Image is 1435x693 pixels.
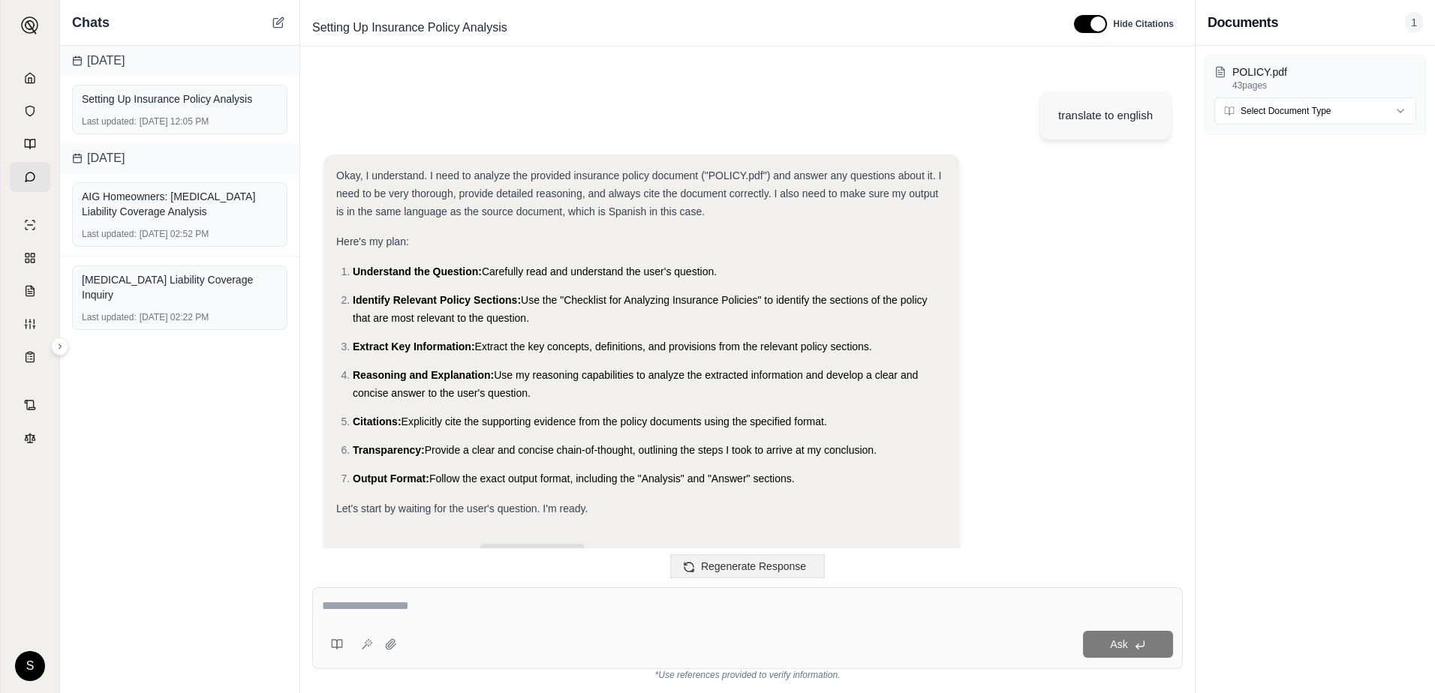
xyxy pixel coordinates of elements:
[82,272,278,302] div: [MEDICAL_DATA] Liability Coverage Inquiry
[425,444,877,456] span: Provide a clear and concise chain-of-thought, outlining the steps I took to arrive at my conclusion.
[1232,79,1416,91] p: 43 pages
[269,13,287,31] button: New Chat
[51,337,69,355] button: Expand sidebar
[1058,106,1153,124] div: translate to english
[1113,18,1174,30] span: Hide Citations
[312,669,1183,681] div: *Use references provided to verify information.
[701,560,806,572] span: Regenerate Response
[82,115,278,127] div: [DATE] 12:05 PM
[1405,12,1423,33] span: 1
[82,189,278,219] div: AIG Homeowners: [MEDICAL_DATA] Liability Coverage Analysis
[82,115,137,127] span: Last updated:
[82,91,278,106] div: Setting Up Insurance Policy Analysis
[21,16,39,34] img: Expand sidebar
[336,541,384,571] button: Copy
[82,228,137,240] span: Last updated:
[306,16,1056,40] div: Edit Title
[670,554,825,578] button: Regenerate Response
[82,228,278,240] div: [DATE] 02:52 PM
[10,309,50,339] a: Custom Report
[353,340,475,352] span: Extract Key Information:
[353,415,402,427] span: Citations:
[10,63,50,93] a: Home
[336,235,409,247] span: Here's my plan:
[353,265,482,277] span: Understand the Question:
[1214,64,1416,91] button: POLICY.pdf43pages
[1083,631,1173,658] button: Ask
[402,415,827,427] span: Explicitly cite the supporting evidence from the policy documents using the specified format.
[1110,638,1127,650] span: Ask
[353,472,429,484] span: Output Format:
[482,265,717,277] span: Carefully read and understand the user's question.
[475,340,872,352] span: Extract the key concepts, definitions, and provisions from the relevant policy sections.
[82,311,137,323] span: Last updated:
[353,294,928,324] span: Use the "Checklist for Analyzing Insurance Policies" to identify the sections of the policy that ...
[60,143,299,173] div: [DATE]
[10,129,50,159] a: Prompt Library
[60,46,299,76] div: [DATE]
[10,390,50,420] a: Contract Analysis
[10,243,50,273] a: Policy Comparisons
[353,294,521,306] span: Identify Relevant Policy Sections:
[82,311,278,323] div: [DATE] 02:22 PM
[10,162,50,192] a: Chat
[10,342,50,372] a: Coverage Table
[10,96,50,126] a: Documents Vault
[1208,12,1278,33] h3: Documents
[10,210,50,240] a: Single Policy
[353,369,494,381] span: Reasoning and Explanation:
[336,169,941,217] span: Okay, I understand. I need to analyze the provided insurance policy document ("POLICY.pdf") and a...
[353,444,425,456] span: Transparency:
[480,544,585,569] span: CLICK TO RATE
[15,651,45,681] div: S
[72,12,110,33] span: Chats
[353,369,918,399] span: Use my reasoning capabilities to analyze the extracted information and develop a clear and concis...
[306,16,513,40] span: Setting Up Insurance Policy Analysis
[15,10,45,40] button: Expand sidebar
[10,276,50,306] a: Claim Coverage
[336,502,588,514] span: Let's start by waiting for the user's question. I'm ready.
[10,423,50,453] a: Legal Search Engine
[1232,64,1416,79] p: POLICY.pdf
[429,472,795,484] span: Follow the exact output format, including the "Analysis" and "Answer" sections.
